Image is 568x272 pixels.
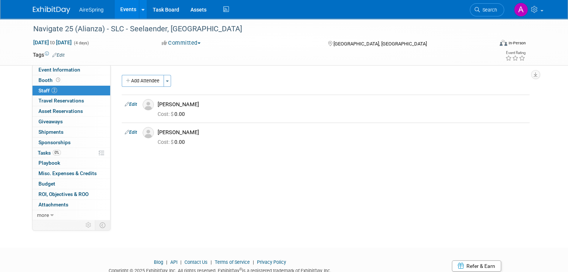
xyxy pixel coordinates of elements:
[257,259,286,265] a: Privacy Policy
[38,98,84,104] span: Travel Reservations
[38,88,57,94] span: Staff
[158,139,188,145] span: 0.00
[38,202,68,208] span: Attachments
[453,39,526,50] div: Event Format
[164,259,169,265] span: |
[32,75,110,85] a: Booth
[32,200,110,210] a: Attachments
[52,88,57,93] span: 2
[32,127,110,137] a: Shipments
[38,170,97,176] span: Misc. Expenses & Credits
[82,220,95,230] td: Personalize Event Tab Strip
[31,22,484,36] div: Navigate 25 (Alianza) - SLC - Seelaender, [GEOGRAPHIC_DATA]
[38,108,83,114] span: Asset Reservations
[52,53,65,58] a: Edit
[159,39,204,47] button: Committed
[32,158,110,168] a: Playbook
[33,51,65,58] td: Tags
[158,101,527,108] div: [PERSON_NAME]
[508,40,526,46] div: In-Person
[143,99,154,110] img: Associate-Profile-5.png
[184,259,208,265] a: Contact Us
[154,259,163,265] a: Blog
[480,7,497,13] span: Search
[37,212,49,218] span: more
[73,41,89,45] span: (4 days)
[209,259,214,265] span: |
[32,65,110,75] a: Event Information
[38,160,60,166] span: Playbook
[125,102,137,107] a: Edit
[470,3,504,16] a: Search
[53,150,61,155] span: 0%
[125,130,137,135] a: Edit
[452,260,501,272] a: Refer & Earn
[38,118,63,124] span: Giveaways
[333,41,427,47] span: [GEOGRAPHIC_DATA], [GEOGRAPHIC_DATA]
[38,139,71,145] span: Sponsorships
[32,117,110,127] a: Giveaways
[38,191,89,197] span: ROI, Objectives & ROO
[32,148,110,158] a: Tasks0%
[158,111,188,117] span: 0.00
[32,168,110,178] a: Misc. Expenses & Credits
[179,259,183,265] span: |
[32,210,110,220] a: more
[32,96,110,106] a: Travel Reservations
[514,3,528,17] img: Angie Handal
[38,150,61,156] span: Tasks
[158,139,174,145] span: Cost: $
[122,75,164,87] button: Add Attendee
[38,181,55,187] span: Budget
[49,39,56,45] span: to
[500,40,507,46] img: Format-Inperson.png
[32,106,110,116] a: Asset Reservations
[79,7,103,13] span: AireSpring
[38,77,62,83] span: Booth
[32,189,110,199] a: ROI, Objectives & ROO
[38,129,63,135] span: Shipments
[505,51,525,55] div: Event Rating
[158,129,527,136] div: [PERSON_NAME]
[158,111,174,117] span: Cost: $
[33,6,70,14] img: ExhibitDay
[251,259,256,265] span: |
[32,137,110,148] a: Sponsorships
[95,220,111,230] td: Toggle Event Tabs
[32,179,110,189] a: Budget
[170,259,177,265] a: API
[215,259,250,265] a: Terms of Service
[143,127,154,138] img: Associate-Profile-5.png
[239,267,242,271] sup: ®
[33,39,72,46] span: [DATE] [DATE]
[32,86,110,96] a: Staff2
[55,77,62,83] span: Booth not reserved yet
[38,67,80,73] span: Event Information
